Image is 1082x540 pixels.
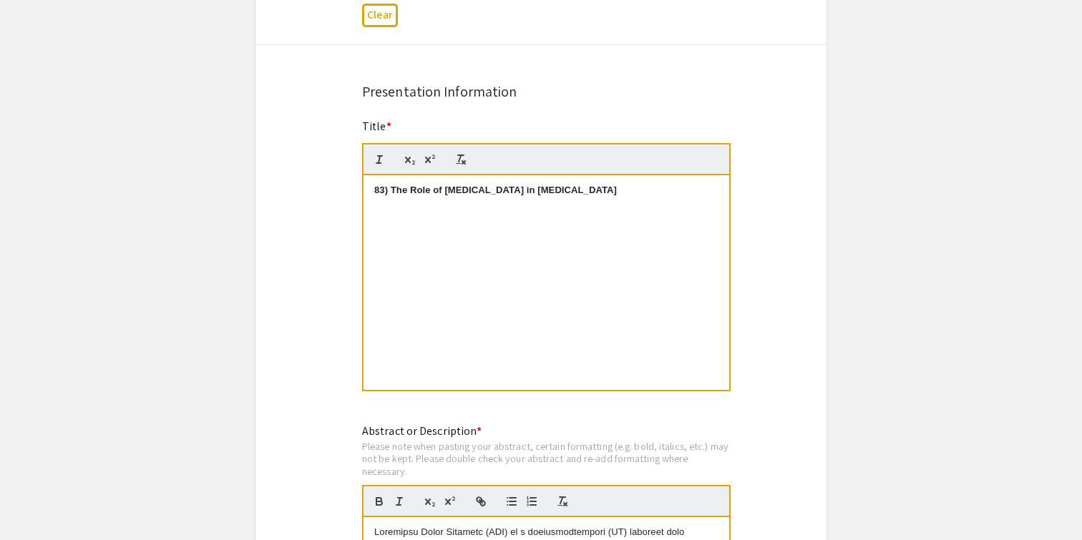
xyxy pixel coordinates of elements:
strong: 83) The Role of [MEDICAL_DATA] in [MEDICAL_DATA] [374,185,617,195]
div: Presentation Information [362,81,720,102]
button: Clear [362,4,398,27]
mat-label: Abstract or Description [362,423,482,438]
iframe: Chat [11,476,61,529]
mat-label: Title [362,119,391,134]
div: Please note when pasting your abstract, certain formatting (e.g. bold, italics, etc.) may not be ... [362,440,731,478]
